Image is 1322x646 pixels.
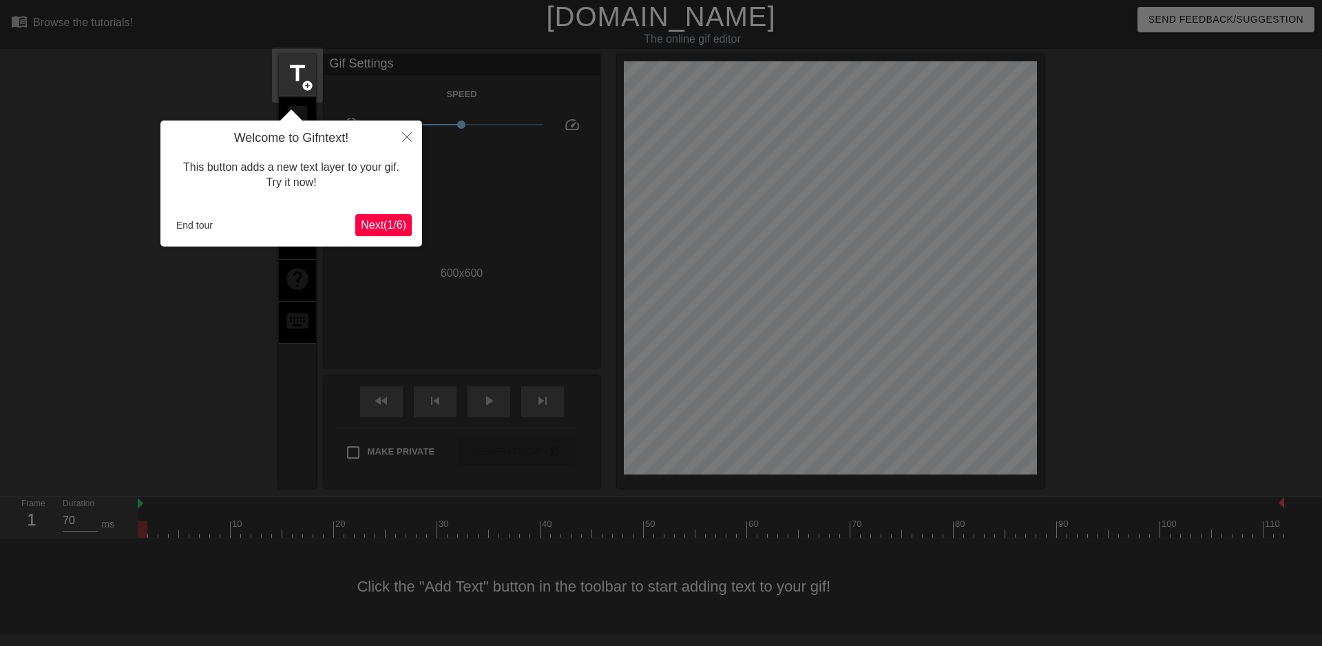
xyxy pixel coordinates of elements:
button: End tour [171,215,218,236]
h4: Welcome to Gifntext! [171,131,412,146]
span: Next ( 1 / 6 ) [361,219,406,231]
button: Next [355,214,412,236]
button: Close [392,121,422,152]
div: This button adds a new text layer to your gif. Try it now! [171,146,412,205]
